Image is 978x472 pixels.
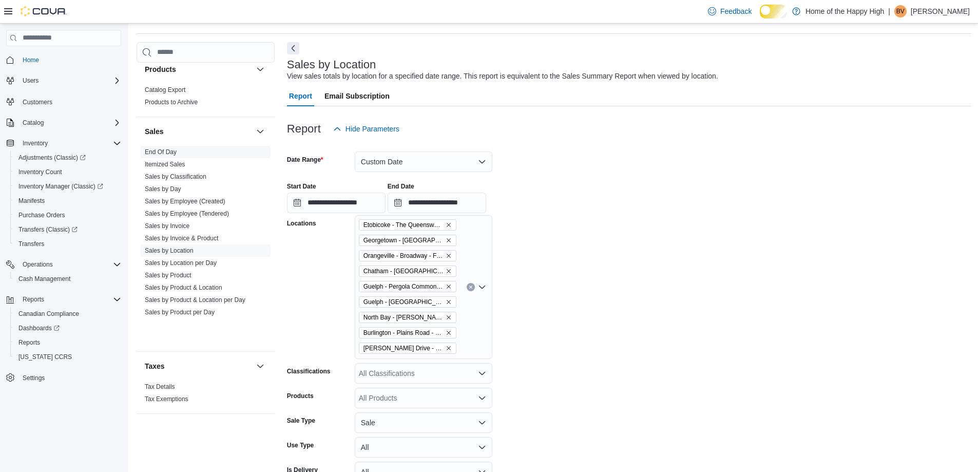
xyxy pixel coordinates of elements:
[359,266,456,277] span: Chatham - St. Clair Street - Fire & Flower
[145,173,206,181] span: Sales by Classification
[23,77,39,85] span: Users
[145,247,194,254] a: Sales by Location
[145,185,181,193] a: Sales by Day
[14,351,76,363] a: [US_STATE] CCRS
[145,361,252,371] button: Taxes
[446,222,452,228] button: Remove Etobicoke - The Queensway - Fire & Flower from selection in this group
[14,273,121,285] span: Cash Management
[254,125,266,138] button: Sales
[287,392,314,400] label: Products
[145,383,175,391] span: Tax Details
[14,209,69,221] a: Purchase Orders
[137,146,275,351] div: Sales
[10,335,125,350] button: Reports
[14,195,49,207] a: Manifests
[10,237,125,251] button: Transfers
[14,180,121,193] span: Inventory Manager (Classic)
[10,208,125,222] button: Purchase Orders
[14,351,121,363] span: Washington CCRS
[14,152,90,164] a: Adjustments (Classic)
[18,137,52,149] button: Inventory
[467,283,475,291] button: Clear input
[359,281,456,292] span: Guelph - Pergola Commons - Fire & Flower
[446,268,452,274] button: Remove Chatham - St. Clair Street - Fire & Flower from selection in this group
[18,117,121,129] span: Catalog
[145,173,206,180] a: Sales by Classification
[478,394,486,402] button: Open list of options
[355,412,492,433] button: Sale
[145,148,177,156] a: End Of Day
[145,126,164,137] h3: Sales
[359,219,456,231] span: Etobicoke - The Queensway - Fire & Flower
[145,210,229,217] a: Sales by Employee (Tendered)
[10,179,125,194] a: Inventory Manager (Classic)
[14,322,64,334] a: Dashboards
[23,98,52,106] span: Customers
[145,197,225,205] span: Sales by Employee (Created)
[18,310,79,318] span: Canadian Compliance
[18,96,56,108] a: Customers
[14,322,121,334] span: Dashboards
[287,42,299,54] button: Next
[446,299,452,305] button: Remove Guelph - Stone Square Centre - Fire & Flower from selection in this group
[2,257,125,272] button: Operations
[18,372,49,384] a: Settings
[23,374,45,382] span: Settings
[18,74,121,87] span: Users
[894,5,907,17] div: Benjamin Venning
[363,312,444,323] span: North Bay - [PERSON_NAME] Terrace - Fire & Flower
[324,86,390,106] span: Email Subscription
[18,293,121,306] span: Reports
[18,74,43,87] button: Users
[10,272,125,286] button: Cash Management
[18,137,121,149] span: Inventory
[145,210,229,218] span: Sales by Employee (Tendered)
[14,195,121,207] span: Manifests
[18,211,65,219] span: Purchase Orders
[145,361,165,371] h3: Taxes
[145,284,222,291] a: Sales by Product & Location
[2,52,125,67] button: Home
[446,314,452,320] button: Remove North Bay - Thibeault Terrace - Fire & Flower from selection in this group
[14,336,121,349] span: Reports
[2,94,125,109] button: Customers
[254,63,266,75] button: Products
[287,367,331,375] label: Classifications
[10,321,125,335] a: Dashboards
[145,161,185,168] a: Itemized Sales
[145,296,245,304] a: Sales by Product & Location per Day
[6,48,121,412] nav: Complex example
[145,259,217,267] span: Sales by Location per Day
[2,292,125,307] button: Reports
[363,281,444,292] span: Guelph - Pergola Commons - Fire & Flower
[346,124,399,134] span: Hide Parameters
[137,381,275,413] div: Taxes
[289,86,312,106] span: Report
[14,308,83,320] a: Canadian Compliance
[145,98,198,106] span: Products to Archive
[145,222,189,230] a: Sales by Invoice
[14,308,121,320] span: Canadian Compliance
[14,238,48,250] a: Transfers
[329,119,404,139] button: Hide Parameters
[10,350,125,364] button: [US_STATE] CCRS
[2,136,125,150] button: Inventory
[760,5,787,18] input: Dark Mode
[14,273,74,285] a: Cash Management
[145,234,218,242] span: Sales by Invoice & Product
[18,168,62,176] span: Inventory Count
[145,272,191,279] a: Sales by Product
[388,193,486,213] input: Press the down key to open a popover containing a calendar.
[896,5,905,17] span: BV
[10,222,125,237] a: Transfers (Classic)
[18,324,60,332] span: Dashboards
[446,284,452,290] button: Remove Guelph - Pergola Commons - Fire & Flower from selection in this group
[720,6,752,16] span: Feedback
[359,312,456,323] span: North Bay - Thibeault Terrace - Fire & Flower
[23,139,48,147] span: Inventory
[10,194,125,208] button: Manifests
[18,117,48,129] button: Catalog
[446,330,452,336] button: Remove Burlington - Plains Road - Friendly Stranger from selection in this group
[10,165,125,179] button: Inventory Count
